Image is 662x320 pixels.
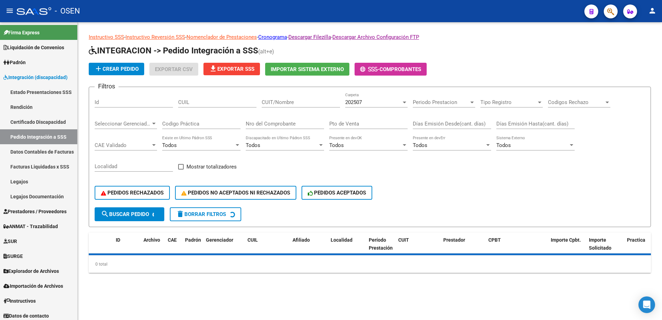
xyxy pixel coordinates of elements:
a: Nomenclador de Prestaciones [186,34,257,40]
button: Exportar SSS [203,63,260,75]
mat-icon: file_download [209,64,217,73]
datatable-header-cell: CUIL [245,233,290,263]
datatable-header-cell: CUIT [395,233,441,263]
span: 202507 [345,99,362,105]
span: Localidad [331,237,352,243]
mat-icon: menu [6,7,14,15]
span: Prestador [443,237,465,243]
span: Practica [627,237,645,243]
span: Todos [246,142,260,148]
span: - [360,66,380,72]
span: Buscar Pedido [101,211,149,217]
span: Codigos Rechazo [548,99,604,105]
span: Exportar SSS [209,66,254,72]
span: CPBT [488,237,501,243]
span: Todos [162,142,177,148]
span: Liquidación de Convenios [3,44,64,51]
button: -Comprobantes [355,63,427,76]
div: 0 total [89,256,651,273]
span: Prestadores / Proveedores [3,208,67,215]
button: Crear Pedido [89,63,144,75]
datatable-header-cell: Archivo [141,233,165,263]
button: PEDIDOS ACEPTADOS [302,186,373,200]
mat-icon: delete [176,210,184,218]
datatable-header-cell: Practica [624,233,648,263]
a: Instructivo SSS [89,34,124,40]
span: Archivo [143,237,160,243]
span: Explorador de Archivos [3,267,59,275]
span: PEDIDOS ACEPTADOS [308,190,366,196]
span: Gerenciador [206,237,233,243]
datatable-header-cell: Prestador [441,233,486,263]
mat-icon: add [94,64,103,73]
datatable-header-cell: Importe Solicitado [586,233,624,263]
a: Descargar Filezilla [288,34,331,40]
span: SUR [3,237,17,245]
a: Cronograma [258,34,287,40]
span: CAE [168,237,177,243]
span: (alt+e) [258,48,274,55]
span: Seleccionar Gerenciador [95,121,151,127]
mat-icon: search [101,210,109,218]
datatable-header-cell: Gerenciador [203,233,245,263]
span: ANMAT - Trazabilidad [3,223,58,230]
datatable-header-cell: Período Prestación [366,233,395,263]
button: Exportar CSV [149,63,198,76]
span: Todos [496,142,511,148]
datatable-header-cell: ID [113,233,141,263]
span: PEDIDOS NO ACEPTADOS NI RECHAZADOS [181,190,290,196]
span: CAE Validado [95,142,151,148]
span: Datos de contacto [3,312,49,320]
a: Instructivo Reversión SSS [125,34,185,40]
p: - - - - - [89,33,651,41]
span: Tipo Registro [480,99,537,105]
span: Importar Sistema Externo [271,66,344,72]
span: SURGE [3,252,23,260]
datatable-header-cell: Localidad [328,233,366,263]
datatable-header-cell: Padrón [182,233,203,263]
span: Borrar Filtros [176,211,226,217]
span: Padrón [3,59,26,66]
span: Periodo Prestacion [413,99,469,105]
span: Instructivos [3,297,36,305]
button: PEDIDOS RECHAZADOS [95,186,170,200]
span: CUIL [247,237,258,243]
span: ID [116,237,120,243]
span: Todos [329,142,344,148]
span: Exportar CSV [155,66,193,72]
span: Todos [413,142,427,148]
div: Open Intercom Messenger [638,296,655,313]
button: Borrar Filtros [170,207,241,221]
datatable-header-cell: Afiliado [290,233,328,263]
span: Importación de Archivos [3,282,63,290]
span: INTEGRACION -> Pedido Integración a SSS [89,46,258,55]
span: Padrón [185,237,201,243]
span: - OSEN [55,3,80,19]
button: PEDIDOS NO ACEPTADOS NI RECHAZADOS [175,186,296,200]
datatable-header-cell: Importe Cpbt. [548,233,586,263]
button: Buscar Pedido [95,207,164,221]
h3: Filtros [95,81,119,91]
button: Importar Sistema Externo [265,63,349,76]
a: Descargar Archivo Configuración FTP [332,34,419,40]
span: CUIT [398,237,409,243]
datatable-header-cell: CAE [165,233,182,263]
span: PEDIDOS RECHAZADOS [101,190,164,196]
span: Importe Cpbt. [551,237,581,243]
mat-icon: person [648,7,656,15]
span: Importe Solicitado [589,237,611,251]
span: Afiliado [293,237,310,243]
datatable-header-cell: CPBT [486,233,548,263]
span: Comprobantes [380,66,421,72]
span: Firma Express [3,29,40,36]
span: Integración (discapacidad) [3,73,68,81]
span: Mostrar totalizadores [186,163,237,171]
span: Período Prestación [369,237,393,251]
span: Crear Pedido [94,66,139,72]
